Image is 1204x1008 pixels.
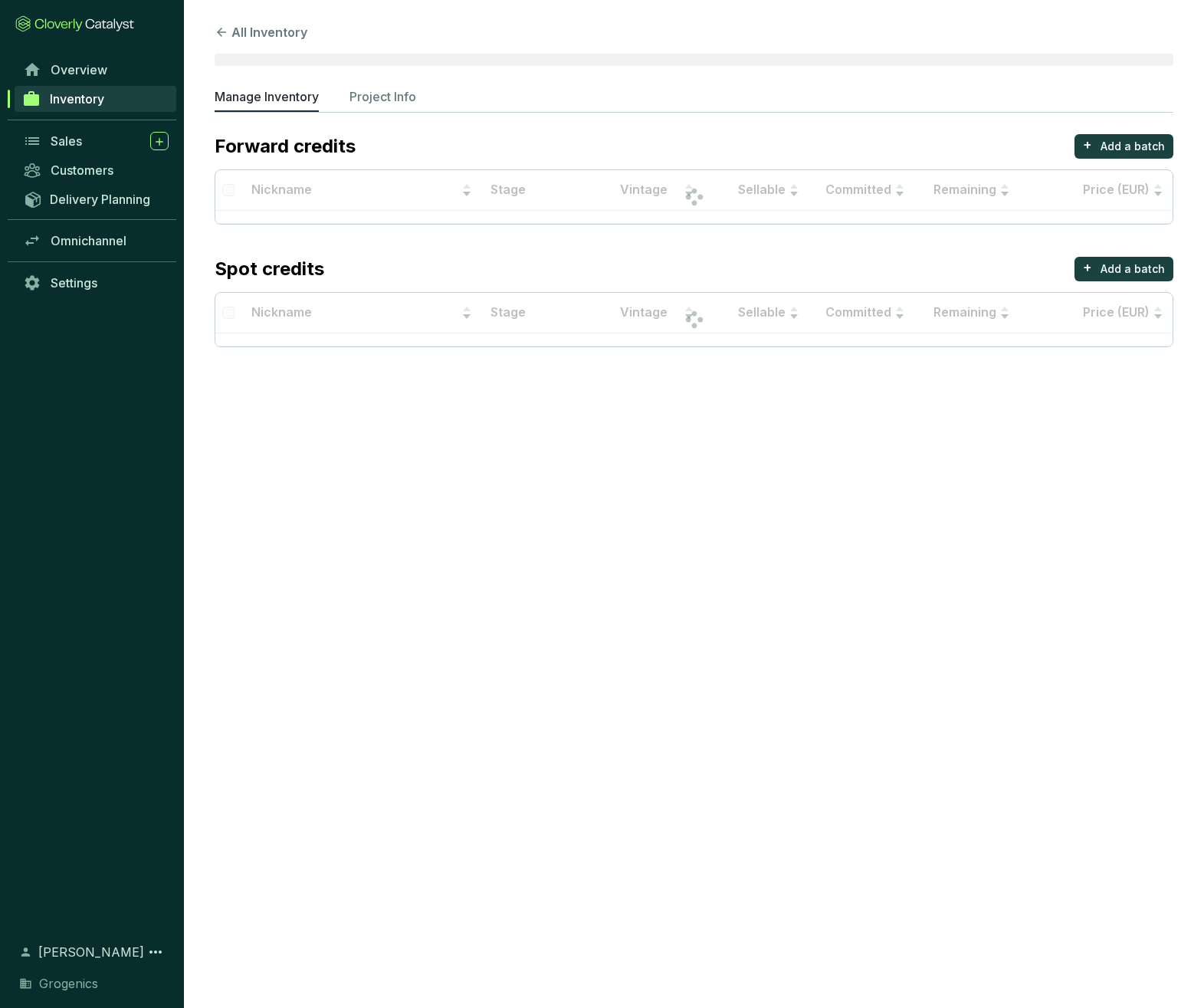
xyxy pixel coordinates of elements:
span: Delivery Planning [50,192,150,207]
span: Overview [51,62,107,77]
a: Sales [15,128,176,154]
span: Sales [51,133,82,149]
p: + [1083,257,1092,278]
span: Customers [51,163,113,178]
p: Forward credits [215,134,356,159]
span: Grogenics [39,974,98,993]
span: Inventory [50,91,104,107]
p: Spot credits [215,257,324,281]
a: Overview [15,57,176,83]
p: Add a batch [1101,261,1165,277]
p: Manage Inventory [215,87,319,106]
a: Customers [15,157,176,183]
p: Project Info [349,87,416,106]
a: Settings [15,270,176,296]
span: [PERSON_NAME] [38,943,144,961]
a: Omnichannel [15,228,176,254]
a: Delivery Planning [15,186,176,212]
span: Omnichannel [51,233,126,248]
button: +Add a batch [1074,257,1173,281]
button: All Inventory [215,23,307,41]
span: Settings [51,275,97,291]
p: + [1083,134,1092,156]
button: +Add a batch [1074,134,1173,159]
p: Add a batch [1101,139,1165,154]
a: Inventory [15,86,176,112]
